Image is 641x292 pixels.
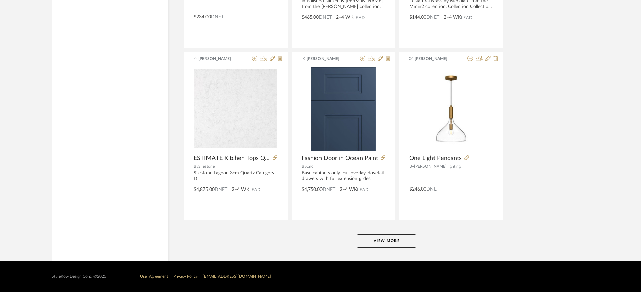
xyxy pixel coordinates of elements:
[198,164,215,168] span: Silestone
[249,187,261,192] span: Lead
[232,186,249,193] span: 2–4 WK
[194,164,198,168] span: By
[307,56,349,62] span: [PERSON_NAME]
[198,56,241,62] span: [PERSON_NAME]
[302,67,385,151] div: 0
[323,187,335,192] span: DNET
[409,155,462,162] span: One Light Pendants
[415,56,457,62] span: [PERSON_NAME]
[194,170,277,182] div: Silestone Lagoon 3cm Quartz Category D
[302,170,385,182] div: Base cabinets only. Full overlay, dovetail drawers with full extension glides.
[409,15,426,20] span: $144.00
[461,15,473,20] span: Lead
[302,15,319,20] span: $465.00
[409,164,414,168] span: By
[203,274,271,278] a: [EMAIL_ADDRESS][DOMAIN_NAME]
[302,164,306,168] span: By
[194,15,211,19] span: $234.00
[357,187,369,192] span: Lead
[194,69,277,148] img: ESTIMATE Kitchen Tops Quartz 3cm Lagoon
[414,164,461,168] span: [PERSON_NAME] lighting
[340,186,357,193] span: 2–4 WK
[302,155,378,162] span: Fashion Door in Ocean Paint
[194,187,215,192] span: $4,875.00
[306,164,313,168] span: Cnc
[52,274,106,279] div: StyleRow Design Corp. ©2025
[211,15,224,19] span: DNET
[357,234,416,248] button: View More
[140,274,168,278] a: User Agreement
[353,15,365,20] span: Lead
[444,14,461,21] span: 2–4 WK
[311,67,376,151] img: Fashion Door in Ocean Paint
[426,187,439,192] span: DNET
[336,14,353,21] span: 2–4 WK
[194,155,270,162] span: ESTIMATE Kitchen Tops Quartz 3cm Lagoon
[409,67,493,151] img: One Light Pendants
[426,15,439,20] span: DNET
[173,274,198,278] a: Privacy Policy
[319,15,332,20] span: DNET
[409,187,426,192] span: $246.00
[302,187,323,192] span: $4,750.00
[215,187,227,192] span: DNET
[194,67,277,151] div: 0
[409,67,493,151] div: 0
